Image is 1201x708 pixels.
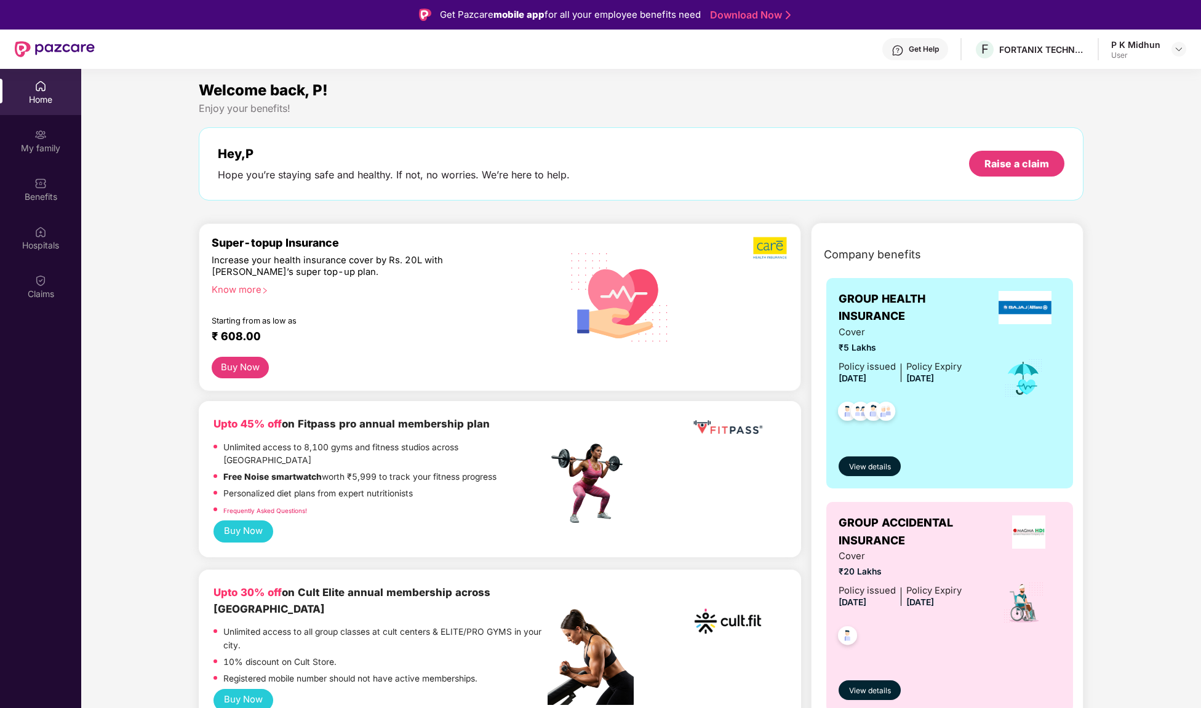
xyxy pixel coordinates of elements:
img: icon [1003,358,1043,399]
b: Upto 30% off [213,586,282,599]
div: Starting from as low as [212,316,495,325]
img: svg+xml;base64,PHN2ZyB4bWxucz0iaHR0cDovL3d3dy53My5vcmcvMjAwMC9zdmciIHdpZHRoPSI0OC45NDMiIGhlaWdodD... [858,398,888,428]
div: ₹ 608.00 [212,330,535,344]
img: cult.png [691,584,765,658]
span: Cover [839,325,962,340]
img: Logo [419,9,431,21]
img: pc2.png [548,609,634,704]
div: Policy Expiry [906,360,962,374]
img: fppp.png [691,416,765,439]
img: svg+xml;base64,PHN2ZyB4bWxucz0iaHR0cDovL3d3dy53My5vcmcvMjAwMC9zdmciIHdpZHRoPSI0OC45MTUiIGhlaWdodD... [845,398,876,428]
img: New Pazcare Logo [15,41,95,57]
img: fpp.png [548,440,634,527]
div: Get Help [909,44,939,54]
img: svg+xml;base64,PHN2ZyBpZD0iSGVscC0zMngzMiIgeG1sbnM9Imh0dHA6Ly93d3cudzMub3JnLzIwMDAvc3ZnIiB3aWR0aD... [892,44,904,57]
div: Get Pazcare for all your employee benefits need [440,7,701,22]
span: GROUP HEALTH INSURANCE [839,290,989,325]
div: Policy Expiry [906,584,962,598]
p: Unlimited access to 8,100 gyms and fitness studios across [GEOGRAPHIC_DATA] [223,441,548,468]
b: on Fitpass pro annual membership plan [213,418,490,430]
span: View details [849,461,891,473]
img: svg+xml;base64,PHN2ZyB4bWxucz0iaHR0cDovL3d3dy53My5vcmcvMjAwMC9zdmciIHdpZHRoPSI0OC45NDMiIGhlaWdodD... [832,622,863,653]
div: Increase your health insurance cover by Rs. 20L with [PERSON_NAME]’s super top-up plan. [212,255,495,279]
p: Personalized diet plans from expert nutritionists [223,487,413,501]
span: Company benefits [824,246,921,263]
img: insurerLogo [999,291,1051,324]
span: F [981,42,989,57]
span: ₹20 Lakhs [839,565,962,579]
span: [DATE] [906,373,934,383]
img: svg+xml;base64,PHN2ZyBpZD0iRHJvcGRvd24tMzJ4MzIiIHhtbG5zPSJodHRwOi8vd3d3LnczLm9yZy8yMDAwL3N2ZyIgd2... [1174,44,1184,54]
img: Stroke [786,9,791,22]
b: Upto 45% off [213,418,282,430]
div: Enjoy your benefits! [199,102,1083,115]
img: b5dec4f62d2307b9de63beb79f102df3.png [753,236,788,260]
span: [DATE] [839,597,866,607]
div: Hope you’re staying safe and healthy. If not, no worries. We’re here to help. [218,169,570,181]
div: Super-topup Insurance [212,236,548,249]
span: [DATE] [839,373,866,383]
img: icon [1002,581,1045,624]
img: svg+xml;base64,PHN2ZyB4bWxucz0iaHR0cDovL3d3dy53My5vcmcvMjAwMC9zdmciIHdpZHRoPSI0OC45NDMiIGhlaWdodD... [871,398,901,428]
img: svg+xml;base64,PHN2ZyBpZD0iQ2xhaW0iIHhtbG5zPSJodHRwOi8vd3d3LnczLm9yZy8yMDAwL3N2ZyIgd2lkdGg9IjIwIi... [34,274,47,287]
img: svg+xml;base64,PHN2ZyB4bWxucz0iaHR0cDovL3d3dy53My5vcmcvMjAwMC9zdmciIHdpZHRoPSI0OC45NDMiIGhlaWdodD... [832,398,863,428]
span: View details [849,685,891,697]
span: GROUP ACCIDENTAL INSURANCE [839,514,997,549]
strong: mobile app [493,9,545,20]
span: [DATE] [906,597,934,607]
a: Frequently Asked Questions! [223,507,307,514]
b: on Cult Elite annual membership across [GEOGRAPHIC_DATA] [213,586,490,615]
span: Welcome back, P! [199,81,328,99]
div: Hey, P [218,146,570,161]
span: Cover [839,549,962,563]
a: Download Now [710,9,787,22]
div: Policy issued [839,360,896,374]
img: svg+xml;base64,PHN2ZyB3aWR0aD0iMjAiIGhlaWdodD0iMjAiIHZpZXdCb3g9IjAgMCAyMCAyMCIgZmlsbD0ibm9uZSIgeG... [34,129,47,141]
p: 10% discount on Cult Store. [223,656,337,669]
p: Unlimited access to all group classes at cult centers & ELITE/PRO GYMS in your city. [223,626,548,653]
img: svg+xml;base64,PHN2ZyBpZD0iSG9tZSIgeG1sbnM9Imh0dHA6Ly93d3cudzMub3JnLzIwMDAvc3ZnIiB3aWR0aD0iMjAiIG... [34,80,47,92]
span: right [261,287,268,294]
div: P K Midhun [1111,39,1160,50]
button: Buy Now [213,520,273,543]
span: ₹5 Lakhs [839,341,962,355]
div: Policy issued [839,584,896,598]
button: View details [839,680,901,700]
img: svg+xml;base64,PHN2ZyBpZD0iQmVuZWZpdHMiIHhtbG5zPSJodHRwOi8vd3d3LnczLm9yZy8yMDAwL3N2ZyIgd2lkdGg9Ij... [34,177,47,189]
strong: Free Noise smartwatch [223,472,322,482]
p: worth ₹5,999 to track your fitness progress [223,471,497,484]
p: Registered mobile number should not have active memberships. [223,672,477,686]
img: svg+xml;base64,PHN2ZyBpZD0iSG9zcGl0YWxzIiB4bWxucz0iaHR0cDovL3d3dy53My5vcmcvMjAwMC9zdmciIHdpZHRoPS... [34,226,47,238]
button: Buy Now [212,357,269,378]
div: Know more [212,284,540,293]
img: svg+xml;base64,PHN2ZyB4bWxucz0iaHR0cDovL3d3dy53My5vcmcvMjAwMC9zdmciIHhtbG5zOnhsaW5rPSJodHRwOi8vd3... [561,237,679,356]
div: FORTANIX TECHNOLOGIES INDIA PRIVATE LIMITED [999,44,1085,55]
div: Raise a claim [984,157,1049,170]
img: insurerLogo [1012,515,1045,549]
div: User [1111,50,1160,60]
button: View details [839,456,901,476]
